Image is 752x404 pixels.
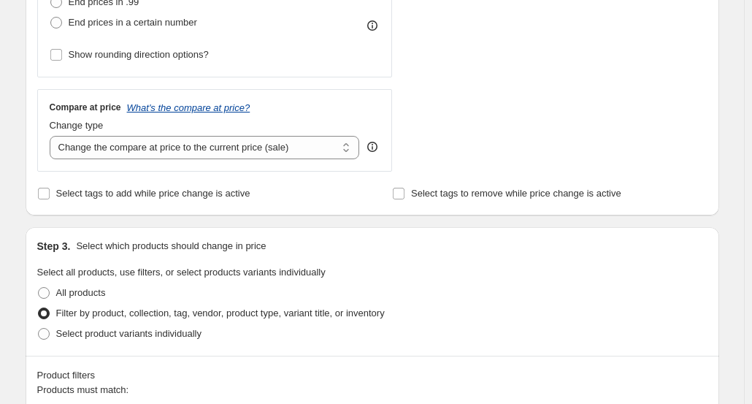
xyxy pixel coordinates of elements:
span: Products must match: [37,384,129,395]
h3: Compare at price [50,102,121,113]
span: End prices in a certain number [69,17,197,28]
div: help [365,140,380,154]
span: Select tags to remove while price change is active [411,188,621,199]
h2: Step 3. [37,239,71,254]
p: Select which products should change in price [76,239,266,254]
span: Select product variants individually [56,328,202,339]
div: Product filters [37,368,707,383]
span: Show rounding direction options? [69,49,209,60]
span: Filter by product, collection, tag, vendor, product type, variant title, or inventory [56,308,385,319]
button: What's the compare at price? [127,102,250,113]
span: Select all products, use filters, or select products variants individually [37,267,326,278]
span: All products [56,287,106,298]
span: Change type [50,120,104,131]
span: Select tags to add while price change is active [56,188,250,199]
